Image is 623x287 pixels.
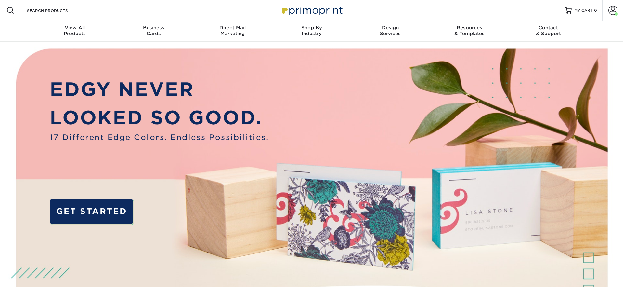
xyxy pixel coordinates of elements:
img: Primoprint [279,3,344,17]
div: Marketing [193,25,272,36]
div: & Templates [430,25,509,36]
div: Industry [272,25,351,36]
span: Business [114,25,193,31]
a: Contact& Support [509,21,588,42]
span: 17 Different Edge Colors. Endless Possibilities. [50,132,269,143]
a: DesignServices [351,21,430,42]
div: Products [35,25,114,36]
div: Cards [114,25,193,36]
span: Design [351,25,430,31]
span: View All [35,25,114,31]
span: MY CART [574,8,593,13]
a: Shop ByIndustry [272,21,351,42]
a: GET STARTED [50,199,133,224]
div: & Support [509,25,588,36]
a: View AllProducts [35,21,114,42]
a: Resources& Templates [430,21,509,42]
a: BusinessCards [114,21,193,42]
div: Services [351,25,430,36]
span: Direct Mail [193,25,272,31]
span: Resources [430,25,509,31]
span: Contact [509,25,588,31]
p: EDGY NEVER [50,75,269,103]
a: Direct MailMarketing [193,21,272,42]
input: SEARCH PRODUCTS..... [26,7,90,14]
p: LOOKED SO GOOD. [50,104,269,132]
span: Shop By [272,25,351,31]
span: 0 [594,8,597,13]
